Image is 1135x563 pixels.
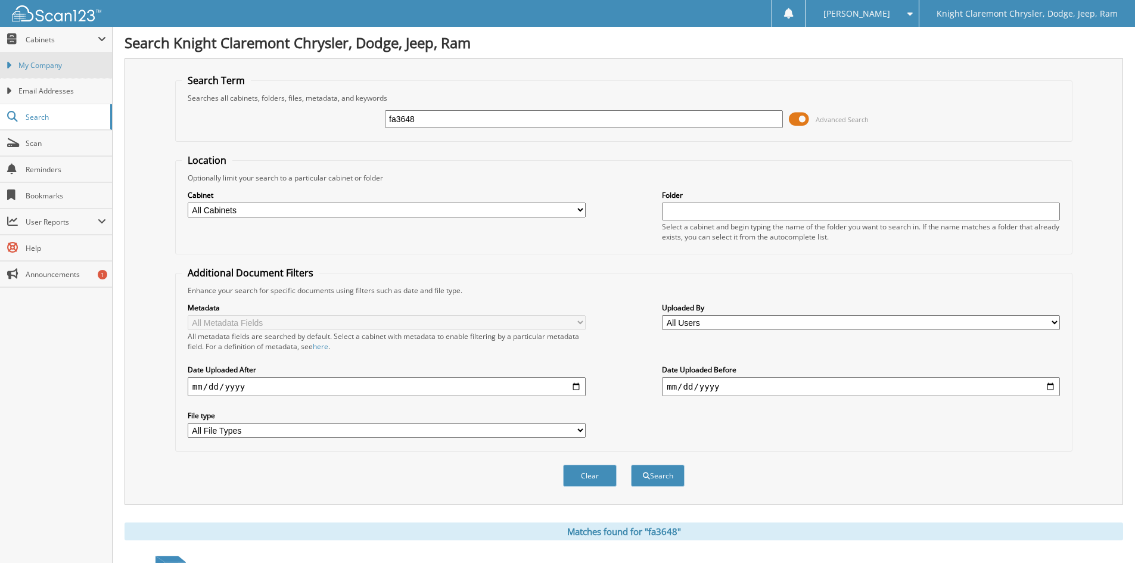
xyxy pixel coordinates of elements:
[188,410,586,421] label: File type
[313,341,328,352] a: here
[26,191,106,201] span: Bookmarks
[125,522,1123,540] div: Matches found for "fa3648"
[12,5,101,21] img: scan123-logo-white.svg
[18,86,106,97] span: Email Addresses
[937,10,1118,17] span: Knight Claremont Chrysler, Dodge, Jeep, Ram
[816,115,869,124] span: Advanced Search
[26,35,98,45] span: Cabinets
[182,173,1066,183] div: Optionally limit your search to a particular cabinet or folder
[188,377,586,396] input: start
[823,10,890,17] span: [PERSON_NAME]
[26,138,106,148] span: Scan
[182,93,1066,103] div: Searches all cabinets, folders, files, metadata, and keywords
[182,285,1066,296] div: Enhance your search for specific documents using filters such as date and file type.
[662,365,1060,375] label: Date Uploaded Before
[26,112,104,122] span: Search
[662,377,1060,396] input: end
[26,217,98,227] span: User Reports
[182,154,232,167] legend: Location
[182,266,319,279] legend: Additional Document Filters
[631,465,685,487] button: Search
[26,164,106,175] span: Reminders
[563,465,617,487] button: Clear
[26,243,106,253] span: Help
[188,303,586,313] label: Metadata
[188,331,586,352] div: All metadata fields are searched by default. Select a cabinet with metadata to enable filtering b...
[188,190,586,200] label: Cabinet
[26,269,106,279] span: Announcements
[18,60,106,71] span: My Company
[182,74,251,87] legend: Search Term
[125,33,1123,52] h1: Search Knight Claremont Chrysler, Dodge, Jeep, Ram
[662,190,1060,200] label: Folder
[188,365,586,375] label: Date Uploaded After
[98,270,107,279] div: 1
[662,222,1060,242] div: Select a cabinet and begin typing the name of the folder you want to search in. If the name match...
[662,303,1060,313] label: Uploaded By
